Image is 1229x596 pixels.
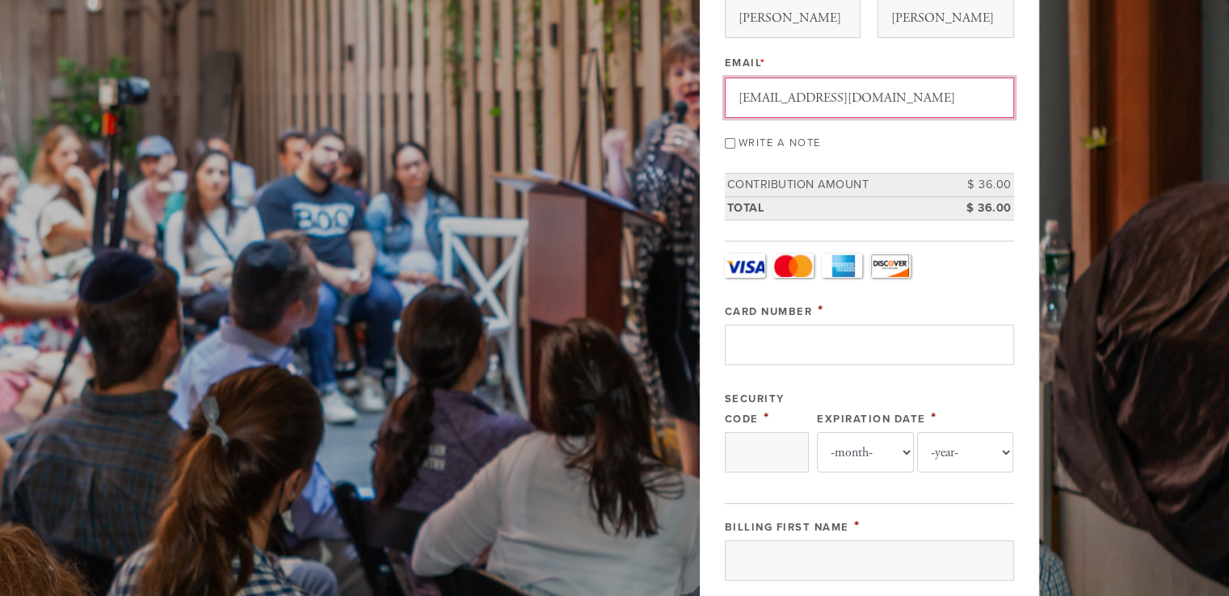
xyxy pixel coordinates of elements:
a: Discover [870,254,911,278]
span: This field is required. [818,301,824,319]
td: Contribution Amount [725,174,941,197]
label: Billing First Name [725,521,849,534]
label: Write a note [739,136,821,149]
label: Expiration Date [817,413,926,426]
td: $ 36.00 [941,196,1014,220]
label: Email [725,56,766,70]
a: Visa [725,254,765,278]
select: Expiration Date month [817,432,914,472]
td: Total [725,196,941,220]
td: $ 36.00 [941,174,1014,197]
a: Amex [822,254,862,278]
select: Expiration Date year [917,432,1014,472]
span: This field is required. [854,517,861,535]
a: MasterCard [773,254,814,278]
label: Card Number [725,305,813,318]
label: Security Code [725,392,785,426]
span: This field is required. [931,409,937,426]
span: This field is required. [760,57,766,69]
span: This field is required. [764,409,770,426]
